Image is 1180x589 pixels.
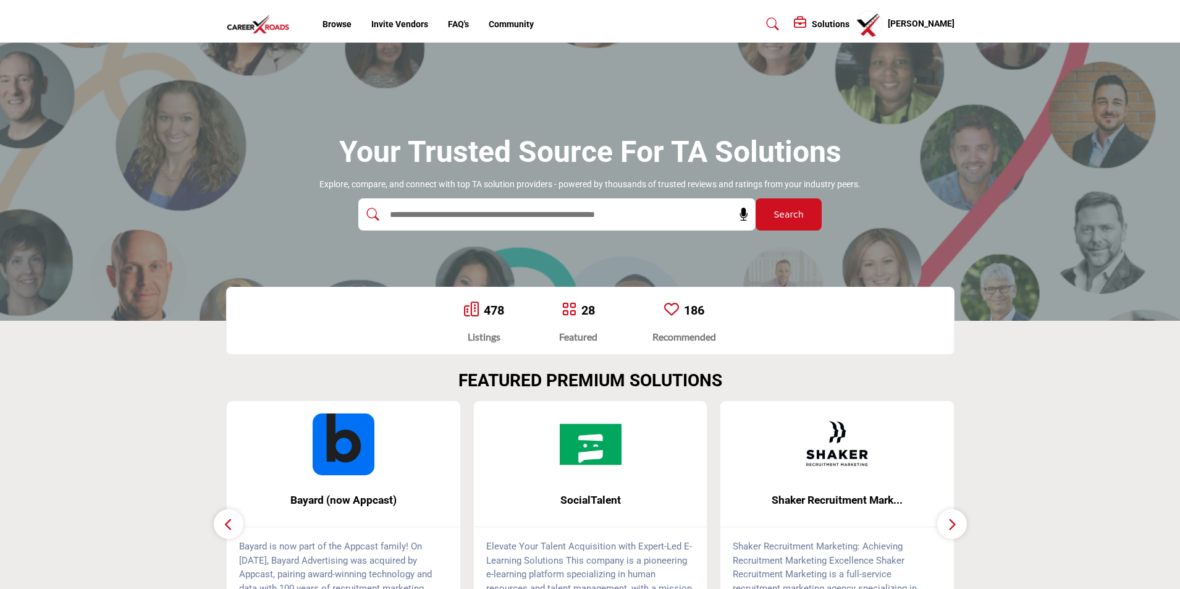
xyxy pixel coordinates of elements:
button: Search [756,198,822,231]
span: SocialTalent [492,492,689,508]
h2: FEATURED PREMIUM SOLUTIONS [458,370,722,391]
a: Community [489,19,534,29]
a: 28 [581,303,595,318]
img: SocialTalent [560,413,622,475]
a: Go to Featured [562,302,576,319]
div: Solutions [794,17,849,32]
img: Shaker Recruitment Marketing [806,413,868,475]
h1: Your Trusted Source for TA Solutions [339,133,841,171]
span: Shaker Recruitment Mark... [739,492,935,508]
span: Search [773,208,803,221]
b: SocialTalent [492,484,689,517]
p: Explore, compare, and connect with top TA solution providers - powered by thousands of trusted re... [319,179,861,191]
a: Bayard (now Appcast) [227,484,460,517]
h5: [PERSON_NAME] [888,18,955,30]
a: Shaker Recruitment Mark... [720,484,954,517]
a: SocialTalent [474,484,707,517]
a: FAQ's [448,19,469,29]
div: Featured [559,329,597,344]
a: Search [754,14,787,34]
div: Listings [464,329,504,344]
button: Show hide supplier dropdown [856,11,883,38]
img: Bayard (now Appcast) [313,413,374,475]
a: Go to Recommended [664,302,679,319]
h5: Solutions [812,19,849,30]
a: 186 [684,303,704,318]
div: Recommended [652,329,716,344]
a: 478 [484,303,504,318]
img: Site Logo [226,14,297,35]
a: Browse [322,19,352,29]
b: Shaker Recruitment Marketing [739,484,935,517]
a: Invite Vendors [371,19,428,29]
span: Bayard (now Appcast) [245,492,442,508]
b: Bayard (now Appcast) [245,484,442,517]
